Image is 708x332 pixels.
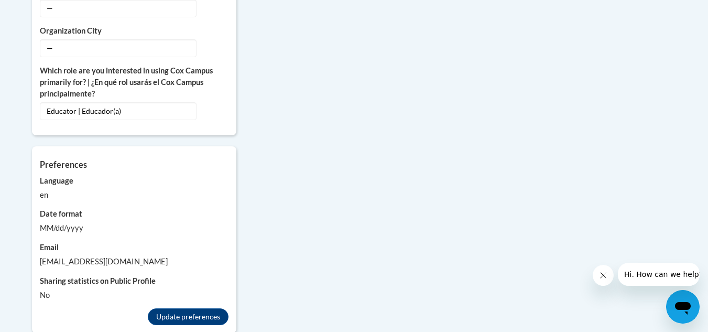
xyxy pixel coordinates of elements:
[40,102,197,120] span: Educator | Educador(a)
[40,159,228,169] h5: Preferences
[40,39,197,57] span: —
[40,290,228,301] div: No
[40,275,228,287] label: Sharing statistics on Public Profile
[666,290,700,324] iframe: Button to launch messaging window
[148,308,228,325] button: Update preferences
[618,263,700,286] iframe: Message from company
[40,65,228,100] label: Which role are you interested in using Cox Campus primarily for? | ¿En qué rol usarás el Cox Camp...
[40,175,228,187] label: Language
[40,222,228,234] div: MM/dd/yyyy
[40,25,228,37] label: Organization City
[6,7,85,16] span: Hi. How can we help?
[40,189,228,201] div: en
[593,265,614,286] iframe: Close message
[40,256,228,267] div: [EMAIL_ADDRESS][DOMAIN_NAME]
[40,208,228,220] label: Date format
[40,242,228,253] label: Email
